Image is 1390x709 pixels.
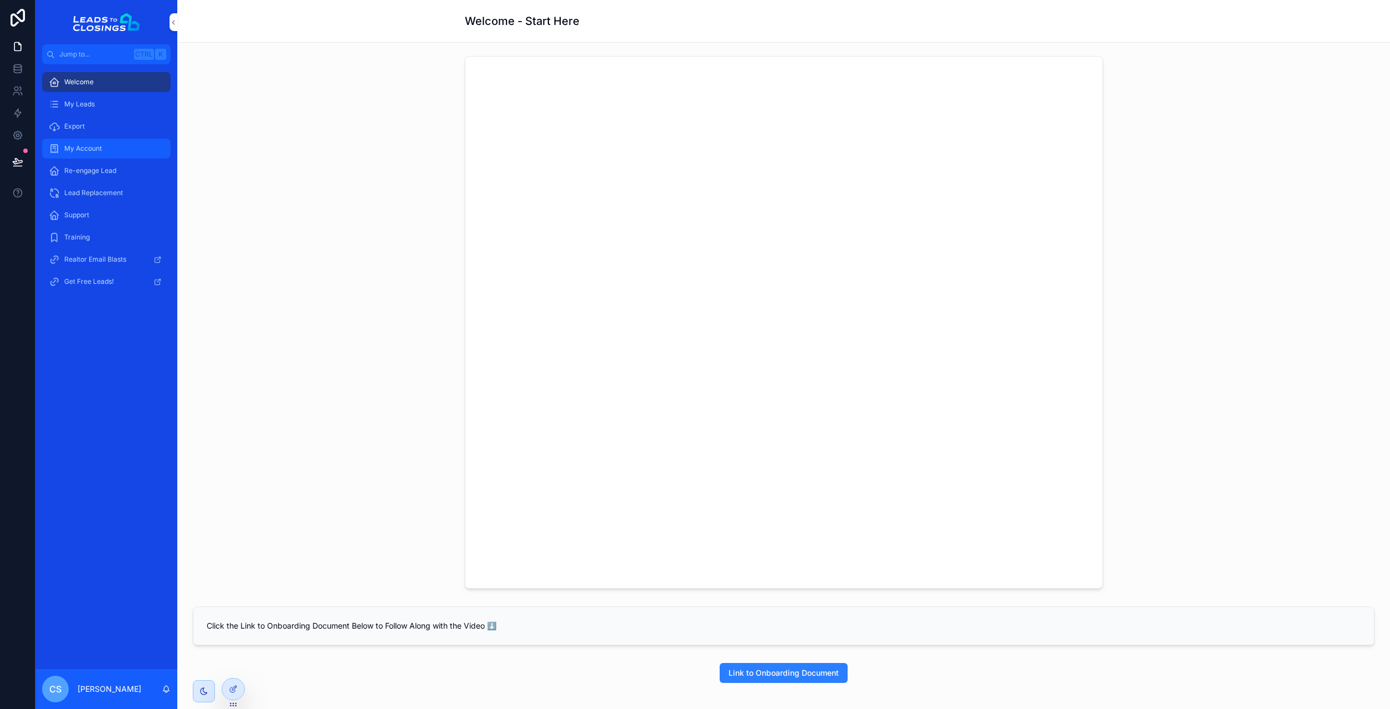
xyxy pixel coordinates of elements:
[720,663,848,683] button: Link to Onboarding Document
[465,13,579,29] h1: Welcome - Start Here
[64,100,95,109] span: My Leads
[64,211,89,220] span: Support
[64,277,114,286] span: Get Free Leads!
[42,183,171,203] a: Lead Replacement
[42,94,171,114] a: My Leads
[42,227,171,247] a: Training
[64,144,102,153] span: My Account
[59,50,130,59] span: Jump to...
[73,13,139,31] img: App logo
[78,684,141,695] p: [PERSON_NAME]
[35,64,177,306] div: scrollable content
[64,122,85,131] span: Export
[134,49,154,60] span: Ctrl
[64,255,126,264] span: Realtor Email Blasts
[207,621,496,630] span: Click the Link to Onboarding Document Below to Follow Along with the Video ⬇️
[64,233,90,242] span: Training
[42,205,171,225] a: Support
[64,78,94,86] span: Welcome
[64,166,116,175] span: Re-engage Lead
[42,139,171,159] a: My Account
[42,44,171,64] button: Jump to...CtrlK
[42,272,171,292] a: Get Free Leads!
[42,249,171,269] a: Realtor Email Blasts
[42,161,171,181] a: Re-engage Lead
[42,72,171,92] a: Welcome
[64,188,123,197] span: Lead Replacement
[42,116,171,136] a: Export
[156,50,165,59] span: K
[729,667,839,679] span: Link to Onboarding Document
[49,682,61,696] span: CS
